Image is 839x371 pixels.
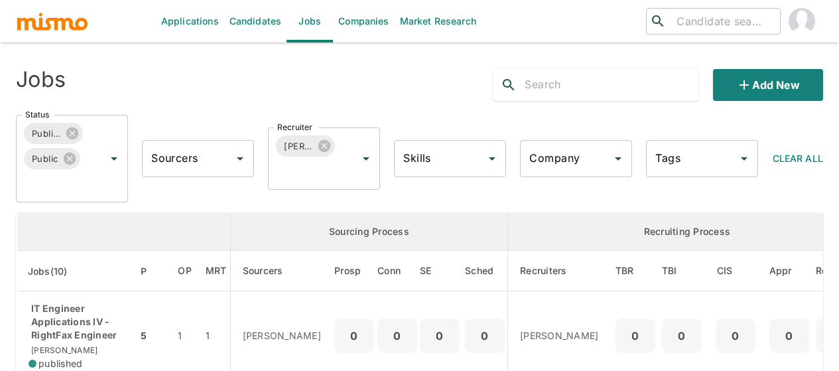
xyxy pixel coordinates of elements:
[276,139,321,154] span: [PERSON_NAME]
[25,109,49,120] label: Status
[231,149,249,168] button: Open
[766,251,812,291] th: Approved
[16,11,89,31] img: logo
[340,327,369,345] p: 0
[230,213,508,251] th: Sourcing Process
[24,151,66,167] span: Public
[16,66,66,93] h4: Jobs
[470,327,499,345] p: 0
[520,329,602,342] p: [PERSON_NAME]
[28,263,85,279] span: Jobs(10)
[105,149,123,168] button: Open
[525,74,699,96] input: Search
[462,251,508,291] th: Sched
[789,8,815,35] img: Maia Reyes
[167,251,202,291] th: Open Positions
[24,148,80,169] div: Public
[721,327,750,345] p: 0
[609,149,627,168] button: Open
[621,327,650,345] p: 0
[29,302,127,342] p: IT Engineer Applications IV - RightFax Engineer
[38,357,82,370] span: published
[24,123,83,144] div: Published
[705,251,766,291] th: Client Interview Scheduled
[141,263,164,279] span: P
[671,12,775,31] input: Candidate search
[775,327,804,345] p: 0
[383,327,412,345] p: 0
[357,149,375,168] button: Open
[334,251,377,291] th: Prospects
[667,327,696,345] p: 0
[137,251,167,291] th: Priority
[735,149,753,168] button: Open
[493,69,525,101] button: search
[276,135,335,157] div: [PERSON_NAME]
[243,329,324,342] p: [PERSON_NAME]
[24,126,69,141] span: Published
[659,251,705,291] th: To Be Interviewed
[483,149,501,168] button: Open
[417,251,462,291] th: Sent Emails
[773,153,823,164] span: Clear All
[202,251,230,291] th: Market Research Total
[425,327,454,345] p: 0
[230,251,334,291] th: Sourcers
[277,121,312,133] label: Recruiter
[508,251,612,291] th: Recruiters
[29,345,97,355] span: [PERSON_NAME]
[377,251,417,291] th: Connections
[713,69,823,101] button: Add new
[612,251,659,291] th: To Be Reviewed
